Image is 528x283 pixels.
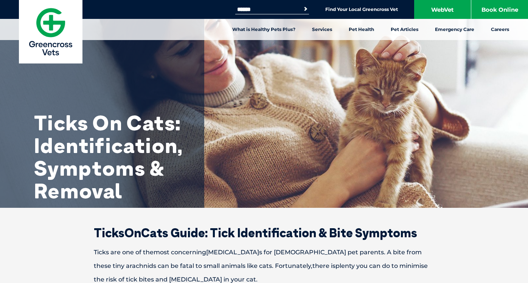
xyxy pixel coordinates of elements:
a: Careers [483,19,517,40]
span: there is [312,262,335,269]
a: Emergency Care [427,19,483,40]
span: for [DEMOGRAPHIC_DATA] pet parents. A bite from these tiny arachnids can be fatal to small animal... [94,249,422,269]
h1: Ticks On Cats: Identification, Symptoms & Removal [34,111,185,202]
: Ticks are one of the [94,249,154,256]
span: Ticks [94,225,124,240]
span: s [259,249,262,256]
span: [MEDICAL_DATA] [206,249,259,256]
button: Search [302,5,309,13]
span: most concerning [154,249,206,256]
a: Pet Health [340,19,382,40]
a: What is Healthy Pets Plus? [224,19,304,40]
span: Cats Guide: Tick Identification & Bite Symptoms [141,225,417,240]
a: Find Your Local Greencross Vet [325,6,398,12]
a: Pet Articles [382,19,427,40]
a: Services [304,19,340,40]
span: On [124,225,141,240]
